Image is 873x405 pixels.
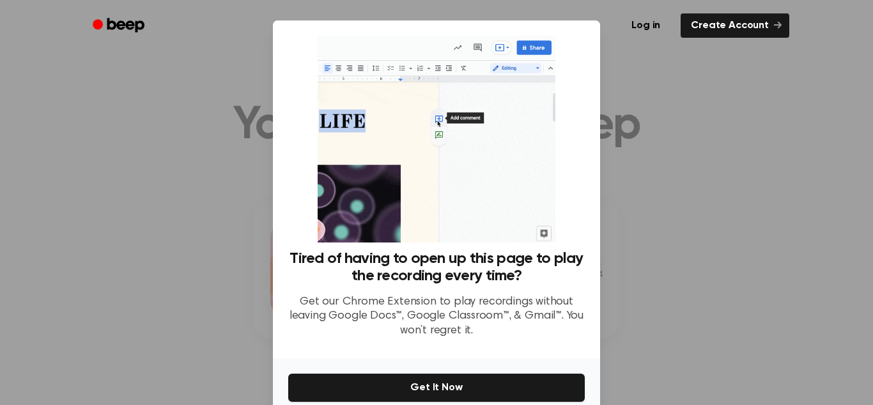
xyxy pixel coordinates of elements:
p: Get our Chrome Extension to play recordings without leaving Google Docs™, Google Classroom™, & Gm... [288,295,585,338]
a: Beep [84,13,156,38]
button: Get It Now [288,374,585,402]
a: Create Account [681,13,789,38]
a: Log in [619,11,673,40]
h3: Tired of having to open up this page to play the recording every time? [288,250,585,285]
img: Beep extension in action [318,36,555,242]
